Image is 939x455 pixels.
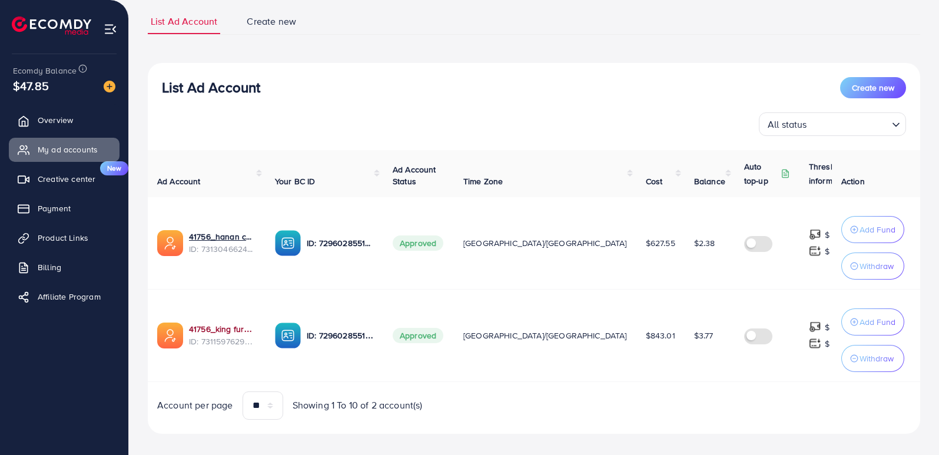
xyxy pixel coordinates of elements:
a: Overview [9,108,120,132]
span: $47.85 [11,73,51,99]
span: All status [765,116,809,133]
span: Product Links [38,232,88,244]
img: top-up amount [809,245,821,257]
span: New [100,161,128,175]
h3: List Ad Account [162,79,260,96]
a: Affiliate Program [9,285,120,308]
a: My ad accounts [9,138,120,161]
button: Withdraw [841,253,904,280]
span: Approved [393,328,443,343]
span: List Ad Account [151,15,217,28]
span: $843.01 [646,330,675,341]
span: Create new [247,15,296,28]
span: [GEOGRAPHIC_DATA]/[GEOGRAPHIC_DATA] [463,237,627,249]
a: 41756_king furqan_1702364011084 [189,323,256,335]
p: ID: 7296028551344881665 [307,236,374,250]
p: $ --- [825,244,840,258]
button: Add Fund [841,216,904,243]
span: ID: 7311597629631414273 [189,336,256,347]
span: Billing [38,261,61,273]
img: top-up amount [809,337,821,350]
p: Add Fund [860,315,895,329]
iframe: Chat [889,402,930,446]
a: Payment [9,197,120,220]
p: $ --- [825,337,840,351]
span: $2.38 [694,237,715,249]
span: Approved [393,235,443,251]
img: ic-ads-acc.e4c84228.svg [157,230,183,256]
p: $ --- [825,320,840,334]
a: Product Links [9,226,120,250]
span: Overview [38,114,73,126]
img: ic-ba-acc.ded83a64.svg [275,230,301,256]
button: Withdraw [841,345,904,372]
span: Action [841,175,865,187]
div: <span class='underline'>41756_hanan ch new ad_1702701388738</span></br>7313046624522092546 [189,231,256,255]
span: ID: 7313046624522092546 [189,243,256,255]
span: $627.55 [646,237,675,249]
div: Search for option [759,112,906,136]
p: Withdraw [860,259,894,273]
p: Auto top-up [744,160,778,188]
img: ic-ads-acc.e4c84228.svg [157,323,183,348]
span: Ad Account [157,175,201,187]
img: ic-ba-acc.ded83a64.svg [275,323,301,348]
input: Search for option [811,114,887,133]
span: Account per page [157,398,233,412]
img: menu [104,22,117,36]
img: image [104,81,115,92]
span: Creative center [38,173,95,185]
img: top-up amount [809,321,821,333]
span: Cost [646,175,663,187]
button: Create new [840,77,906,98]
span: Ecomdy Balance [13,65,77,77]
img: logo [12,16,91,35]
span: $3.77 [694,330,714,341]
span: Affiliate Program [38,291,101,303]
p: Add Fund [860,222,895,237]
span: Your BC ID [275,175,316,187]
button: Add Fund [841,308,904,336]
p: $ --- [825,228,840,242]
a: Billing [9,255,120,279]
a: 41756_hanan ch new ad_1702701388738 [189,231,256,243]
span: Payment [38,202,71,214]
span: My ad accounts [38,144,98,155]
div: <span class='underline'>41756_king furqan_1702364011084</span></br>7311597629631414273 [189,323,256,347]
p: Withdraw [860,351,894,366]
span: Create new [852,82,894,94]
span: [GEOGRAPHIC_DATA]/[GEOGRAPHIC_DATA] [463,330,627,341]
p: ID: 7296028551344881665 [307,328,374,343]
a: Creative centerNew [9,167,120,191]
span: Ad Account Status [393,164,436,187]
p: Threshold information [809,160,867,188]
img: top-up amount [809,228,821,241]
span: Showing 1 To 10 of 2 account(s) [293,398,423,412]
span: Time Zone [463,175,503,187]
span: Balance [694,175,725,187]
